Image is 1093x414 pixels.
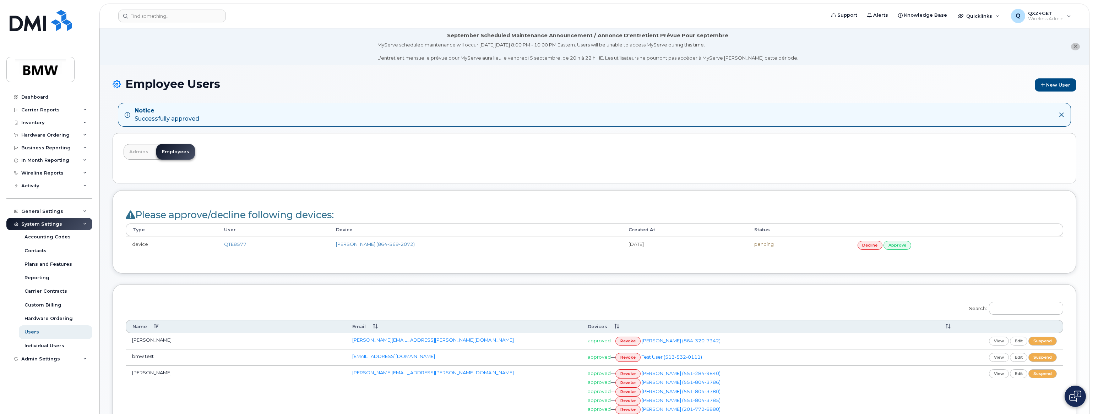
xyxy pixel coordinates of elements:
a: Test User (513-532-0111) [642,354,702,360]
div: September Scheduled Maintenance Announcement / Annonce D'entretient Prévue Pour septembre [447,32,728,39]
a: suspend [1028,369,1057,378]
button: close notification [1071,43,1080,50]
a: [PERSON_NAME] (201-772-8880) [642,406,720,412]
div: MyServe scheduled maintenance will occur [DATE][DATE] 8:00 PM - 10:00 PM Eastern. Users will be u... [377,42,798,61]
a: view [989,353,1009,362]
td: bmw test [126,349,346,366]
label: Search: [964,297,1063,317]
span: approved [588,379,611,385]
a: suspend [1028,337,1057,346]
a: revoke [615,337,641,346]
th: Status [748,223,851,236]
th: Type [126,223,218,236]
a: decline [858,241,883,250]
th: : activate to sort column ascending [932,320,1063,333]
a: [PERSON_NAME][EMAIL_ADDRESS][PERSON_NAME][DOMAIN_NAME] [352,337,514,343]
a: view [989,369,1009,378]
a: revoke [615,387,641,396]
a: QTE8577 [224,241,246,247]
th: Devices: activate to sort column ascending [581,320,932,333]
a: Employees [156,144,195,160]
a: revoke [615,405,641,414]
span: approved [588,397,611,403]
div: Successfully approved [135,107,199,123]
a: [PERSON_NAME] (551-804-3780) [642,388,720,394]
a: revoke [615,353,641,362]
a: [PERSON_NAME] (864-569-2072) [336,241,415,247]
th: User [218,223,330,236]
a: [PERSON_NAME] (551-804-3785) [642,397,720,403]
th: Email: activate to sort column ascending [346,320,581,333]
td: — [581,333,932,349]
td: device [126,236,218,254]
a: [PERSON_NAME] (551-284-9840) [642,370,720,376]
a: edit [1010,353,1028,362]
td: [DATE] [622,236,748,254]
a: revoke [615,378,641,387]
span: approved [588,338,611,343]
a: [EMAIL_ADDRESS][DOMAIN_NAME] [352,353,435,359]
td: pending [748,236,851,254]
a: [PERSON_NAME][EMAIL_ADDRESS][PERSON_NAME][DOMAIN_NAME] [352,370,514,375]
h1: Employee Users [113,78,1076,92]
span: approved [588,388,611,394]
a: [PERSON_NAME] (864-320-7342) [642,338,720,343]
th: Name: activate to sort column descending [126,320,346,333]
th: Created At [622,223,748,236]
td: [PERSON_NAME] [126,333,346,349]
a: edit [1010,337,1028,346]
a: suspend [1028,353,1057,362]
td: — [581,349,932,366]
a: revoke [615,369,641,378]
span: approved [588,354,611,360]
span: approved [588,406,611,412]
h2: Please approve/decline following devices: [126,210,1063,220]
a: New User [1035,78,1076,92]
th: Device [330,223,622,236]
a: Admins [124,144,154,160]
span: approved [588,370,611,376]
strong: Notice [135,107,199,115]
a: approve [883,241,911,250]
a: view [989,337,1009,346]
input: Search: [989,302,1063,315]
a: edit [1010,369,1028,378]
img: Open chat [1069,391,1081,402]
a: [PERSON_NAME] (551-804-3786) [642,379,720,385]
a: revoke [615,396,641,405]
